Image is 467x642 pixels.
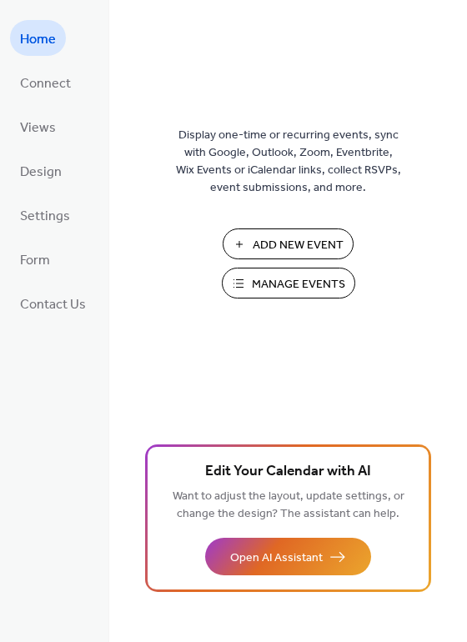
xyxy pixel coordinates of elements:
a: Settings [10,197,80,233]
span: Settings [20,203,70,229]
button: Manage Events [222,268,355,298]
span: Edit Your Calendar with AI [205,460,371,484]
a: Contact Us [10,285,96,321]
a: Connect [10,64,81,100]
span: Open AI Assistant [230,549,323,567]
button: Add New Event [223,228,354,259]
span: Add New Event [253,237,344,254]
span: Connect [20,71,71,97]
span: Design [20,159,62,185]
span: Display one-time or recurring events, sync with Google, Outlook, Zoom, Eventbrite, Wix Events or ... [176,127,401,197]
a: Form [10,241,60,277]
span: Home [20,27,56,53]
span: Contact Us [20,292,86,318]
a: Home [10,20,66,56]
a: Views [10,108,66,144]
button: Open AI Assistant [205,538,371,575]
span: Want to adjust the layout, update settings, or change the design? The assistant can help. [173,485,404,525]
span: Form [20,248,50,273]
a: Design [10,153,72,188]
span: Manage Events [252,276,345,293]
span: Views [20,115,56,141]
